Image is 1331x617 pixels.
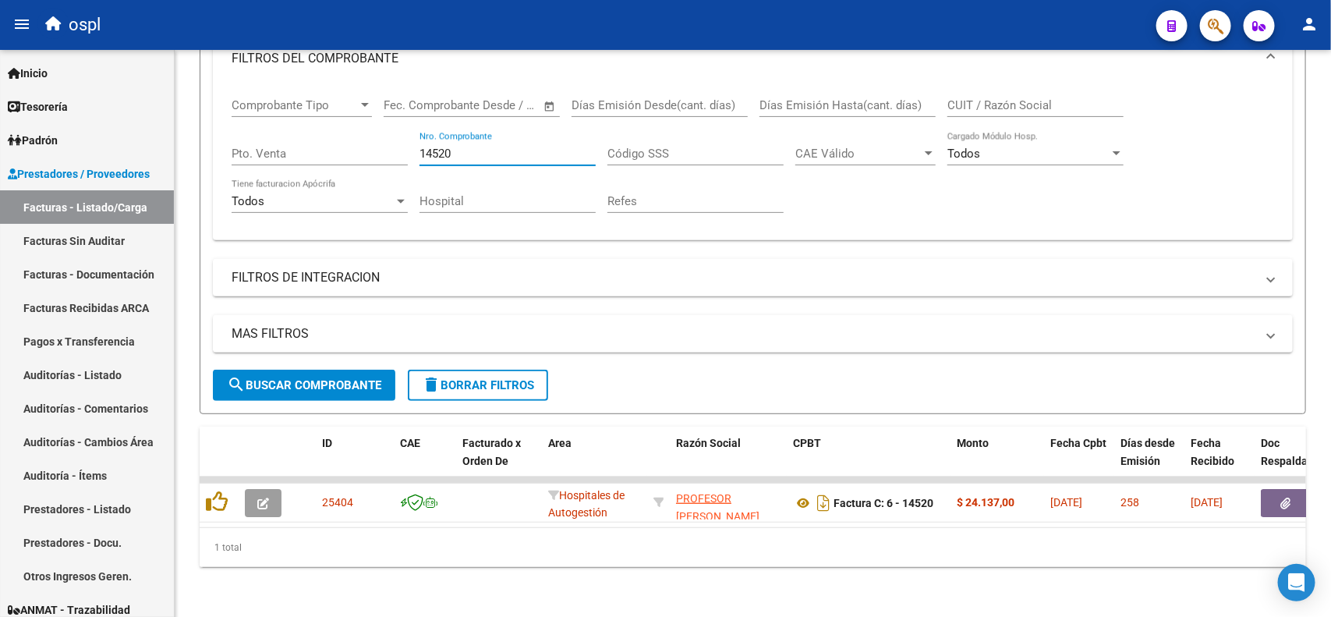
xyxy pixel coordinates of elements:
[384,98,447,112] input: Fecha inicio
[676,487,781,519] div: 30635976809
[548,489,625,519] span: Hospitales de Autogestión
[1050,496,1082,509] span: [DATE]
[1044,427,1114,495] datatable-header-cell: Fecha Cpbt
[213,315,1293,353] mat-expansion-panel-header: MAS FILTROS
[232,50,1255,67] mat-panel-title: FILTROS DEL COMPROBANTE
[232,325,1255,342] mat-panel-title: MAS FILTROS
[232,98,358,112] span: Comprobante Tipo
[1050,437,1106,449] span: Fecha Cpbt
[1278,564,1315,601] div: Open Intercom Messenger
[8,65,48,82] span: Inicio
[8,132,58,149] span: Padrón
[1191,496,1223,509] span: [DATE]
[462,437,521,467] span: Facturado x Orden De
[1300,15,1319,34] mat-icon: person
[793,437,821,449] span: CPBT
[1114,427,1184,495] datatable-header-cell: Días desde Emisión
[232,194,264,208] span: Todos
[813,491,834,516] i: Descargar documento
[227,375,246,394] mat-icon: search
[213,83,1293,240] div: FILTROS DEL COMPROBANTE
[957,437,989,449] span: Monto
[795,147,922,161] span: CAE Válido
[213,259,1293,296] mat-expansion-panel-header: FILTROS DE INTEGRACION
[1120,496,1139,509] span: 258
[1261,437,1331,467] span: Doc Respaldatoria
[8,98,68,115] span: Tesorería
[542,427,647,495] datatable-header-cell: Area
[676,437,741,449] span: Razón Social
[213,370,395,401] button: Buscar Comprobante
[541,98,559,115] button: Open calendar
[394,427,456,495] datatable-header-cell: CAE
[1184,427,1255,495] datatable-header-cell: Fecha Recibido
[950,427,1044,495] datatable-header-cell: Monto
[213,34,1293,83] mat-expansion-panel-header: FILTROS DEL COMPROBANTE
[322,437,332,449] span: ID
[400,437,420,449] span: CAE
[12,15,31,34] mat-icon: menu
[227,378,381,392] span: Buscar Comprobante
[316,427,394,495] datatable-header-cell: ID
[69,8,101,42] span: ospl
[957,496,1014,509] strong: $ 24.137,00
[461,98,536,112] input: Fecha fin
[200,528,1306,567] div: 1 total
[408,370,548,401] button: Borrar Filtros
[422,375,441,394] mat-icon: delete
[947,147,980,161] span: Todos
[456,427,542,495] datatable-header-cell: Facturado x Orden De
[422,378,534,392] span: Borrar Filtros
[834,497,933,509] strong: Factura C: 6 - 14520
[670,427,787,495] datatable-header-cell: Razón Social
[1120,437,1175,467] span: Días desde Emisión
[322,496,353,509] span: 25404
[548,437,572,449] span: Area
[1191,437,1234,467] span: Fecha Recibido
[787,427,950,495] datatable-header-cell: CPBT
[232,269,1255,286] mat-panel-title: FILTROS DE INTEGRACION
[8,165,150,183] span: Prestadores / Proveedores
